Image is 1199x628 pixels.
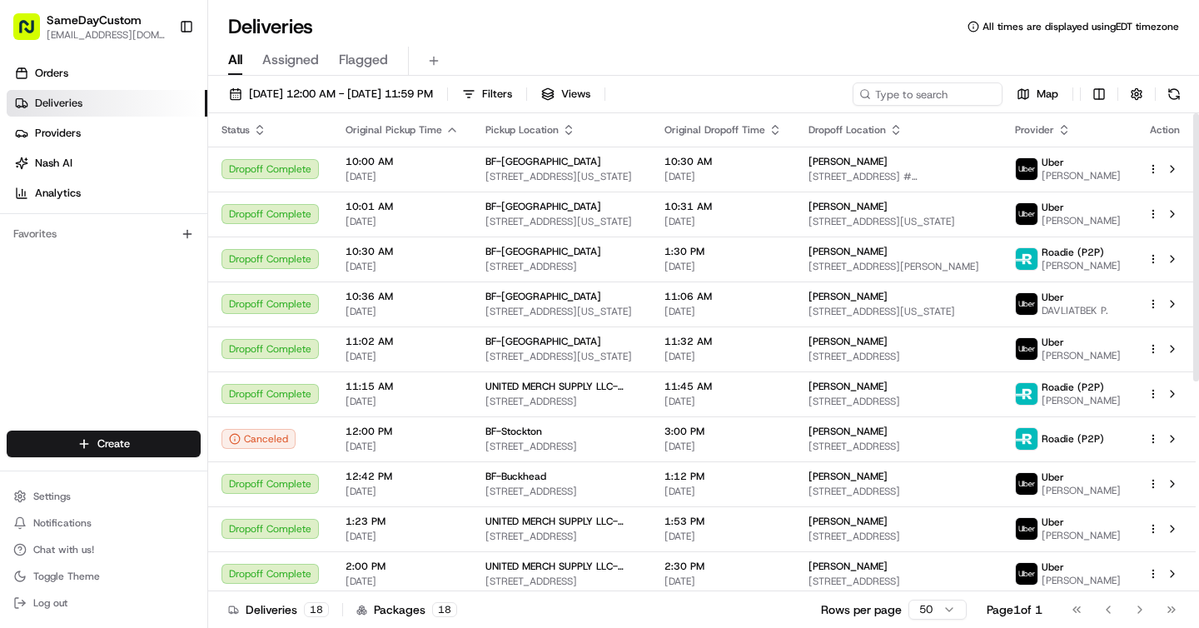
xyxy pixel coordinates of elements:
[664,575,782,588] span: [DATE]
[1016,383,1037,405] img: roadie-logo-v2.jpg
[485,575,638,588] span: [STREET_ADDRESS]
[1042,516,1064,529] span: Uber
[485,380,638,393] span: UNITED MERCH SUPPLY LLC-United Merch Supply
[346,155,459,168] span: 10:00 AM
[1162,82,1186,106] button: Refresh
[1016,518,1037,540] img: uber-new-logo.jpeg
[1042,259,1121,272] span: [PERSON_NAME]
[808,560,888,573] span: [PERSON_NAME]
[808,530,988,543] span: [STREET_ADDRESS]
[1042,381,1104,394] span: Roadie (P2P)
[485,470,546,483] span: BF-Buckhead
[664,395,782,408] span: [DATE]
[1037,87,1058,102] span: Map
[808,123,886,137] span: Dropoff Location
[664,155,782,168] span: 10:30 AM
[346,485,459,498] span: [DATE]
[7,565,201,588] button: Toggle Theme
[7,180,207,207] a: Analytics
[485,560,638,573] span: UNITED MERCH SUPPLY LLC-United Merch Supply
[346,245,459,258] span: 10:30 AM
[47,12,142,28] button: SameDayCustom
[1042,349,1121,362] span: [PERSON_NAME]
[346,560,459,573] span: 2:00 PM
[485,170,638,183] span: [STREET_ADDRESS][US_STATE]
[35,186,81,201] span: Analytics
[346,395,459,408] span: [DATE]
[1016,428,1037,450] img: roadie-logo-v2.jpg
[346,215,459,228] span: [DATE]
[221,82,440,106] button: [DATE] 12:00 AM - [DATE] 11:59 PM
[1042,201,1064,214] span: Uber
[561,87,590,102] span: Views
[1147,123,1182,137] div: Action
[1016,248,1037,270] img: roadie-logo-v2.jpg
[485,335,601,348] span: BF-[GEOGRAPHIC_DATA]
[808,515,888,528] span: [PERSON_NAME]
[485,530,638,543] span: [STREET_ADDRESS]
[808,380,888,393] span: [PERSON_NAME]
[664,245,782,258] span: 1:30 PM
[1016,473,1037,495] img: uber-new-logo.jpeg
[664,350,782,363] span: [DATE]
[1016,158,1037,180] img: uber-new-logo.jpeg
[1015,123,1054,137] span: Provider
[1042,214,1121,227] span: [PERSON_NAME]
[97,436,130,451] span: Create
[249,87,433,102] span: [DATE] 12:00 AM - [DATE] 11:59 PM
[808,245,888,258] span: [PERSON_NAME]
[485,245,601,258] span: BF-[GEOGRAPHIC_DATA]
[485,395,638,408] span: [STREET_ADDRESS]
[808,425,888,438] span: [PERSON_NAME]
[346,350,459,363] span: [DATE]
[346,170,459,183] span: [DATE]
[346,335,459,348] span: 11:02 AM
[346,123,442,137] span: Original Pickup Time
[33,516,92,530] span: Notifications
[485,440,638,453] span: [STREET_ADDRESS]
[7,150,207,177] a: Nash AI
[221,429,296,449] button: Canceled
[1042,484,1121,497] span: [PERSON_NAME]
[808,440,988,453] span: [STREET_ADDRESS]
[664,425,782,438] span: 3:00 PM
[7,538,201,561] button: Chat with us!
[346,530,459,543] span: [DATE]
[808,395,988,408] span: [STREET_ADDRESS]
[664,560,782,573] span: 2:30 PM
[808,470,888,483] span: [PERSON_NAME]
[664,440,782,453] span: [DATE]
[346,425,459,438] span: 12:00 PM
[1016,203,1037,225] img: uber-new-logo.jpeg
[1042,291,1064,304] span: Uber
[1042,336,1064,349] span: Uber
[346,470,459,483] span: 12:42 PM
[983,20,1179,33] span: All times are displayed using EDT timezone
[33,596,67,610] span: Log out
[455,82,520,106] button: Filters
[1042,394,1121,407] span: [PERSON_NAME]
[221,123,250,137] span: Status
[7,60,207,87] a: Orders
[664,485,782,498] span: [DATE]
[821,601,902,618] p: Rows per page
[33,490,71,503] span: Settings
[47,28,166,42] span: [EMAIL_ADDRESS][DOMAIN_NAME]
[7,485,201,508] button: Settings
[808,215,988,228] span: [STREET_ADDRESS][US_STATE]
[485,350,638,363] span: [STREET_ADDRESS][US_STATE]
[33,570,100,583] span: Toggle Theme
[808,260,988,273] span: [STREET_ADDRESS][PERSON_NAME]
[7,90,207,117] a: Deliveries
[7,7,172,47] button: SameDayCustom[EMAIL_ADDRESS][DOMAIN_NAME]
[1016,293,1037,315] img: uber-new-logo.jpeg
[482,87,512,102] span: Filters
[664,530,782,543] span: [DATE]
[346,290,459,303] span: 10:36 AM
[1016,563,1037,585] img: uber-new-logo.jpeg
[485,123,559,137] span: Pickup Location
[346,305,459,318] span: [DATE]
[485,485,638,498] span: [STREET_ADDRESS]
[35,96,82,111] span: Deliveries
